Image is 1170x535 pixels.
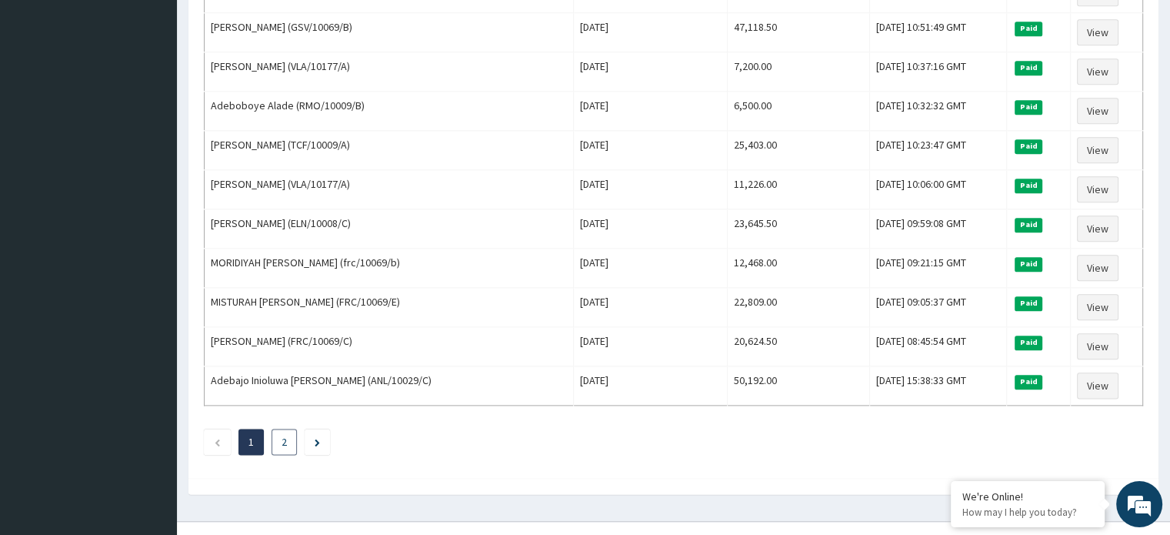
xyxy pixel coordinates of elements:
[1015,375,1042,389] span: Paid
[962,490,1093,503] div: We're Online!
[727,52,869,92] td: 7,200.00
[28,77,62,115] img: d_794563401_company_1708531726252_794563401
[869,209,1006,249] td: [DATE] 09:59:08 GMT
[1077,137,1118,163] a: View
[574,249,728,288] td: [DATE]
[727,92,869,131] td: 6,500.00
[315,435,320,449] a: Next page
[1015,296,1042,310] span: Paid
[869,366,1006,406] td: [DATE] 15:38:33 GMT
[574,209,728,249] td: [DATE]
[727,366,869,406] td: 50,192.00
[1015,336,1042,349] span: Paid
[1077,294,1118,320] a: View
[1015,218,1042,232] span: Paid
[574,170,728,209] td: [DATE]
[574,13,728,52] td: [DATE]
[574,366,728,406] td: [DATE]
[248,435,254,449] a: Page 1 is your current page
[727,327,869,366] td: 20,624.50
[1077,98,1118,124] a: View
[1077,216,1118,242] a: View
[205,249,574,288] td: MORIDIYAH [PERSON_NAME] (frc/10069/b)
[1077,19,1118,45] a: View
[1077,59,1118,85] a: View
[205,52,574,92] td: [PERSON_NAME] (VLA/10177/A)
[727,249,869,288] td: 12,468.00
[80,86,258,106] div: Chat with us now
[727,170,869,209] td: 11,226.00
[869,13,1006,52] td: [DATE] 10:51:49 GMT
[727,13,869,52] td: 47,118.50
[1015,22,1042,35] span: Paid
[205,209,574,249] td: [PERSON_NAME] (ELN/10008/C)
[727,209,869,249] td: 23,645.50
[869,288,1006,327] td: [DATE] 09:05:37 GMT
[869,52,1006,92] td: [DATE] 10:37:16 GMT
[574,92,728,131] td: [DATE]
[8,365,293,419] textarea: Type your message and hit 'Enter'
[89,166,212,322] span: We're online!
[252,8,289,45] div: Minimize live chat window
[1015,257,1042,271] span: Paid
[574,52,728,92] td: [DATE]
[727,131,869,170] td: 25,403.00
[869,131,1006,170] td: [DATE] 10:23:47 GMT
[574,327,728,366] td: [DATE]
[574,131,728,170] td: [DATE]
[205,92,574,131] td: Adeboboye Alade (RMO/10009/B)
[869,249,1006,288] td: [DATE] 09:21:15 GMT
[205,288,574,327] td: MISTURAH [PERSON_NAME] (FRC/10069/E)
[205,13,574,52] td: [PERSON_NAME] (GSV/10069/B)
[1077,176,1118,202] a: View
[205,366,574,406] td: Adebajo Inioluwa [PERSON_NAME] (ANL/10029/C)
[214,435,221,449] a: Previous page
[574,288,728,327] td: [DATE]
[205,327,574,366] td: [PERSON_NAME] (FRC/10069/C)
[1077,255,1118,281] a: View
[727,288,869,327] td: 22,809.00
[205,170,574,209] td: [PERSON_NAME] (VLA/10177/A)
[1015,61,1042,75] span: Paid
[869,327,1006,366] td: [DATE] 08:45:54 GMT
[1015,179,1042,192] span: Paid
[282,435,287,449] a: Page 2
[962,506,1093,519] p: How may I help you today?
[869,170,1006,209] td: [DATE] 10:06:00 GMT
[205,131,574,170] td: [PERSON_NAME] (TCF/10009/A)
[1015,139,1042,153] span: Paid
[1015,100,1042,114] span: Paid
[1077,333,1118,359] a: View
[869,92,1006,131] td: [DATE] 10:32:32 GMT
[1077,373,1118,399] a: View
